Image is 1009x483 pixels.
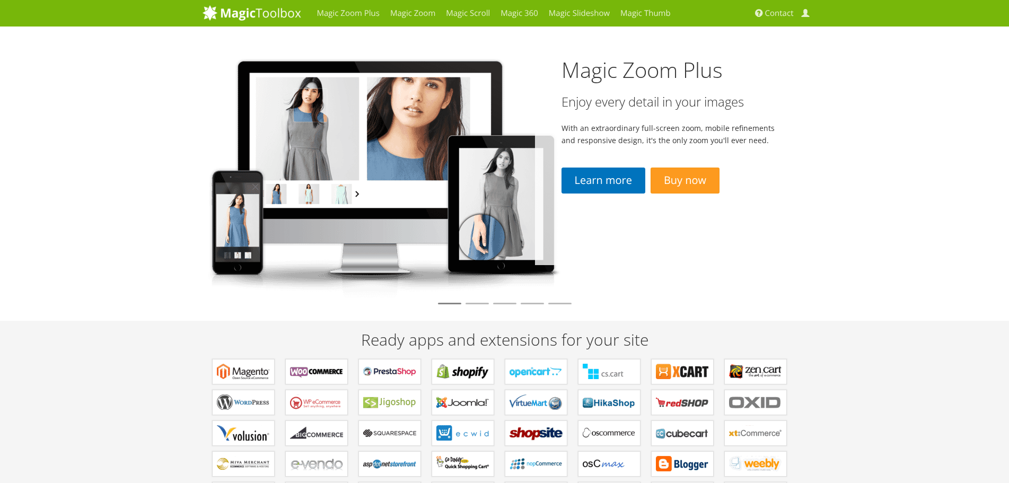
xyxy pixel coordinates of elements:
b: Extensions for GoDaddy Shopping Cart [436,456,489,472]
a: Components for redSHOP [651,390,714,415]
b: Extensions for Volusion [217,425,270,441]
b: Extensions for OXID [729,394,782,410]
a: Components for VirtueMart [505,390,567,415]
a: Add-ons for osCommerce [578,420,641,446]
a: Extensions for Volusion [212,420,275,446]
b: Components for redSHOP [656,394,709,410]
a: Extensions for AspDotNetStorefront [358,451,421,477]
b: Components for HikaShop [583,394,636,410]
a: Extensions for Magento [212,359,275,384]
b: Add-ons for CS-Cart [583,364,636,380]
b: Plugins for WP e-Commerce [290,394,343,410]
a: Add-ons for osCMax [578,451,641,477]
b: Components for Joomla [436,394,489,410]
a: Modules for PrestaShop [358,359,421,384]
a: Extensions for e-vendo [285,451,348,477]
span: Contact [765,8,794,19]
b: Add-ons for osCommerce [583,425,636,441]
b: Add-ons for osCMax [583,456,636,472]
a: Buy now [651,168,720,194]
p: With an extraordinary full-screen zoom, mobile refinements and responsive design, it's the only z... [561,122,780,146]
a: Components for HikaShop [578,390,641,415]
b: Apps for Shopify [436,364,489,380]
a: Extensions for ECWID [432,420,494,446]
a: Extensions for ShopSite [505,420,567,446]
img: magiczoomplus2-tablet.png [203,50,562,298]
b: Components for VirtueMart [510,394,563,410]
h2: Ready apps and extensions for your site [203,331,807,348]
a: Extensions for Blogger [651,451,714,477]
b: Extensions for Squarespace [363,425,416,441]
b: Extensions for e-vendo [290,456,343,472]
a: Extensions for xt:Commerce [724,420,787,446]
a: Plugins for WP e-Commerce [285,390,348,415]
a: Plugins for Jigoshop [358,390,421,415]
a: Learn more [561,168,645,194]
a: Extensions for nopCommerce [505,451,567,477]
a: Extensions for GoDaddy Shopping Cart [432,451,494,477]
a: Extensions for OXID [724,390,787,415]
a: Components for Joomla [432,390,494,415]
b: Extensions for Blogger [656,456,709,472]
a: Plugins for Zen Cart [724,359,787,384]
a: Magic Zoom Plus [561,55,723,84]
a: Plugins for WooCommerce [285,359,348,384]
a: Add-ons for CS-Cart [578,359,641,384]
b: Extensions for ECWID [436,425,489,441]
b: Extensions for AspDotNetStorefront [363,456,416,472]
b: Apps for Bigcommerce [290,425,343,441]
a: Extensions for Weebly [724,451,787,477]
b: Extensions for Weebly [729,456,782,472]
a: Plugins for WordPress [212,390,275,415]
a: Plugins for CubeCart [651,420,714,446]
img: MagicToolbox.com - Image tools for your website [203,5,301,21]
b: Extensions for nopCommerce [510,456,563,472]
h3: Enjoy every detail in your images [561,95,780,109]
a: Modules for X-Cart [651,359,714,384]
b: Plugins for CubeCart [656,425,709,441]
b: Plugins for Jigoshop [363,394,416,410]
b: Modules for PrestaShop [363,364,416,380]
b: Plugins for Zen Cart [729,364,782,380]
b: Modules for OpenCart [510,364,563,380]
a: Extensions for Miva Merchant [212,451,275,477]
b: Plugins for WooCommerce [290,364,343,380]
a: Modules for OpenCart [505,359,567,384]
b: Extensions for Miva Merchant [217,456,270,472]
b: Extensions for ShopSite [510,425,563,441]
b: Plugins for WordPress [217,394,270,410]
a: Apps for Bigcommerce [285,420,348,446]
b: Extensions for xt:Commerce [729,425,782,441]
a: Extensions for Squarespace [358,420,421,446]
b: Extensions for Magento [217,364,270,380]
b: Modules for X-Cart [656,364,709,380]
a: Apps for Shopify [432,359,494,384]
